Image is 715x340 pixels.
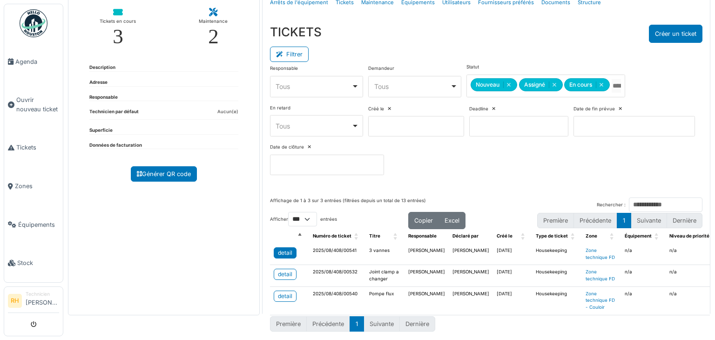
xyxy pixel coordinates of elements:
[276,121,351,131] div: Tous
[26,291,59,298] div: Technicien
[610,229,615,244] span: Zone: Activate to sort
[596,82,607,88] button: Remove item: 'ongoing'
[26,291,59,311] li: [PERSON_NAME]
[612,79,621,93] input: Tous
[617,213,631,228] button: 1
[408,233,437,238] span: Responsable
[365,265,405,286] td: Joint clamp a changer
[17,258,59,267] span: Stock
[449,265,493,286] td: [PERSON_NAME]
[4,244,63,283] a: Stock
[621,265,666,286] td: n/a
[270,25,322,39] h3: TICKETS
[8,294,22,308] li: RH
[270,47,309,62] button: Filtrer
[199,17,228,26] div: Maintenance
[536,233,568,238] span: Type de ticket
[621,244,666,265] td: n/a
[466,64,479,71] label: Statut
[493,244,532,265] td: [DATE]
[405,265,449,286] td: [PERSON_NAME]
[374,82,450,91] div: Tous
[270,65,298,72] label: Responsable
[15,182,59,190] span: Zones
[270,197,426,212] div: Affichage de 1 à 3 sur 3 entrées (filtrées depuis un total de 13 entrées)
[309,244,365,265] td: 2025/08/408/00541
[131,166,197,182] a: Générer QR code
[532,286,582,315] td: Housekeeping
[365,286,405,315] td: Pompe flux
[393,229,399,244] span: Titre: Activate to sort
[649,25,702,43] button: Créer un ticket
[532,265,582,286] td: Housekeeping
[350,316,364,332] button: 1
[365,244,405,265] td: 3 vannes
[89,109,139,119] dt: Technicien par défaut
[586,233,597,238] span: Zone
[4,42,63,81] a: Agenda
[309,265,365,286] td: 2025/08/408/00532
[669,233,709,238] span: Niveau de priorité
[532,244,582,265] td: Housekeeping
[586,291,615,310] a: Zone technique FD - Couloir
[270,316,435,332] nav: pagination
[278,292,292,300] div: detail
[414,217,433,224] span: Copier
[405,286,449,315] td: [PERSON_NAME]
[15,57,59,66] span: Agenda
[368,106,384,113] label: Créé le
[469,106,488,113] label: Deadline
[497,233,513,238] span: Créé le
[208,26,219,47] div: 2
[274,269,297,280] a: detail
[654,229,660,244] span: Équipement: Activate to sort
[92,1,143,54] a: Tickets en cours 3
[100,17,136,26] div: Tickets en cours
[471,78,517,91] div: Nouveau
[521,229,526,244] span: Créé le: Activate to sort
[18,220,59,229] span: Équipements
[449,286,493,315] td: [PERSON_NAME]
[493,265,532,286] td: [DATE]
[519,78,563,91] div: Assigné
[274,247,297,258] a: detail
[16,95,59,113] span: Ouvrir nouveau ticket
[4,81,63,129] a: Ouvrir nouveau ticket
[586,269,615,281] a: Zone technique FD
[288,212,317,226] select: Afficherentrées
[405,244,449,265] td: [PERSON_NAME]
[549,82,560,88] button: Remove item: 'assigned'
[309,286,365,315] td: 2025/08/408/00540
[368,65,394,72] label: Demandeur
[4,205,63,244] a: Équipements
[89,142,142,149] dt: Données de facturation
[408,212,439,229] button: Copier
[621,286,666,315] td: n/a
[369,233,380,238] span: Titre
[8,291,59,313] a: RH Technicien[PERSON_NAME]
[438,212,465,229] button: Excel
[597,202,626,209] label: Rechercher :
[276,82,351,91] div: Tous
[270,105,290,112] label: En retard
[573,106,615,113] label: Date de fin prévue
[278,249,292,257] div: detail
[564,78,610,91] div: En cours
[89,127,113,134] dt: Superficie
[493,286,532,315] td: [DATE]
[89,79,108,86] dt: Adresse
[445,217,459,224] span: Excel
[452,233,479,238] span: Déclaré par
[217,109,238,116] dd: Aucun(e)
[270,212,337,226] label: Afficher entrées
[354,229,360,244] span: Numéro de ticket: Activate to sort
[89,64,115,71] dt: Description
[274,291,297,302] a: detail
[571,229,576,244] span: Type de ticket: Activate to sort
[4,129,63,167] a: Tickets
[503,82,514,88] button: Remove item: 'new'
[625,233,652,238] span: Équipement
[449,244,493,265] td: [PERSON_NAME]
[4,167,63,205] a: Zones
[191,1,235,54] a: Maintenance 2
